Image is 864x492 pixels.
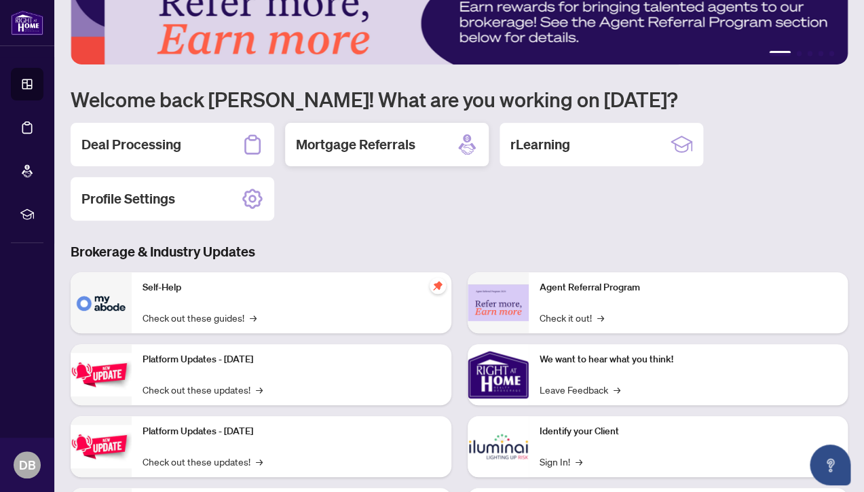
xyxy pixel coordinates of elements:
p: Self-Help [143,280,440,295]
p: Identify your Client [540,424,838,439]
span: → [256,454,263,469]
img: logo [11,10,43,35]
span: → [597,310,604,325]
a: Leave Feedback→ [540,382,620,397]
h3: Brokerage & Industry Updates [71,242,848,261]
a: Check out these updates!→ [143,454,263,469]
p: Platform Updates - [DATE] [143,424,440,439]
span: → [576,454,582,469]
button: 4 [818,51,823,56]
img: Identify your Client [468,416,529,477]
button: 1 [769,51,791,56]
button: Open asap [810,444,850,485]
a: Sign In!→ [540,454,582,469]
img: Platform Updates - July 8, 2025 [71,425,132,468]
img: Agent Referral Program [468,284,529,322]
button: 3 [807,51,812,56]
p: Agent Referral Program [540,280,838,295]
h1: Welcome back [PERSON_NAME]! What are you working on [DATE]? [71,86,848,112]
h2: Mortgage Referrals [296,135,415,154]
span: → [614,382,620,397]
p: We want to hear what you think! [540,352,838,367]
span: DB [19,455,36,474]
p: Platform Updates - [DATE] [143,352,440,367]
h2: Deal Processing [81,135,181,154]
button: 2 [796,51,802,56]
a: Check it out!→ [540,310,604,325]
img: Self-Help [71,272,132,333]
h2: Profile Settings [81,189,175,208]
button: 5 [829,51,834,56]
span: pushpin [430,278,446,294]
span: → [256,382,263,397]
span: → [250,310,257,325]
a: Check out these updates!→ [143,382,263,397]
a: Check out these guides!→ [143,310,257,325]
img: We want to hear what you think! [468,344,529,405]
img: Platform Updates - July 21, 2025 [71,353,132,396]
h2: rLearning [510,135,570,154]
